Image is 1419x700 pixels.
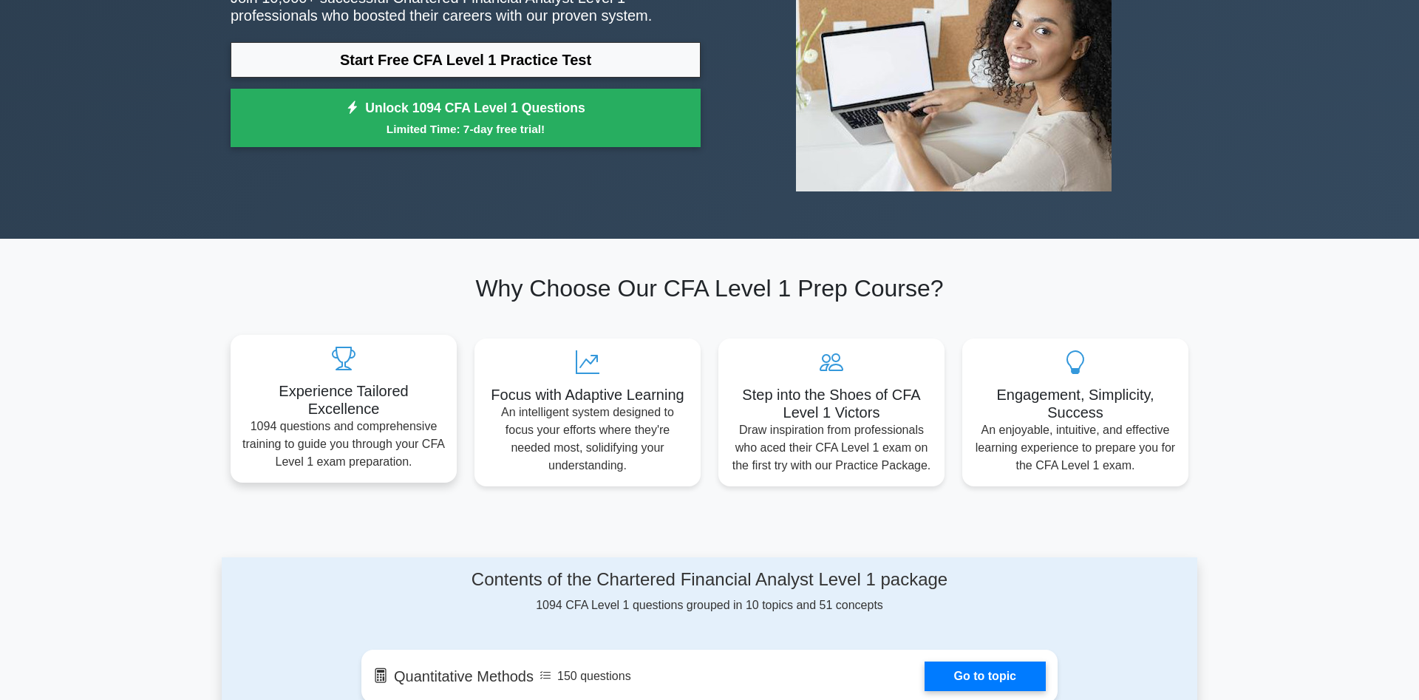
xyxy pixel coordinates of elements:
h5: Engagement, Simplicity, Success [974,386,1177,421]
p: 1094 questions and comprehensive training to guide you through your CFA Level 1 exam preparation. [242,418,445,471]
p: An intelligent system designed to focus your efforts where they're needed most, solidifying your ... [486,404,689,475]
p: An enjoyable, intuitive, and effective learning experience to prepare you for the CFA Level 1 exam. [974,421,1177,475]
h5: Step into the Shoes of CFA Level 1 Victors [730,386,933,421]
small: Limited Time: 7-day free trial! [249,120,682,137]
h5: Experience Tailored Excellence [242,382,445,418]
a: Unlock 1094 CFA Level 1 QuestionsLimited Time: 7-day free trial! [231,89,701,148]
a: Go to topic [925,662,1046,691]
h5: Focus with Adaptive Learning [486,386,689,404]
p: Draw inspiration from professionals who aced their CFA Level 1 exam on the first try with our Pra... [730,421,933,475]
h2: Why Choose Our CFA Level 1 Prep Course? [231,274,1188,302]
a: Start Free CFA Level 1 Practice Test [231,42,701,78]
h4: Contents of the Chartered Financial Analyst Level 1 package [361,569,1058,591]
div: 1094 CFA Level 1 questions grouped in 10 topics and 51 concepts [361,569,1058,614]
